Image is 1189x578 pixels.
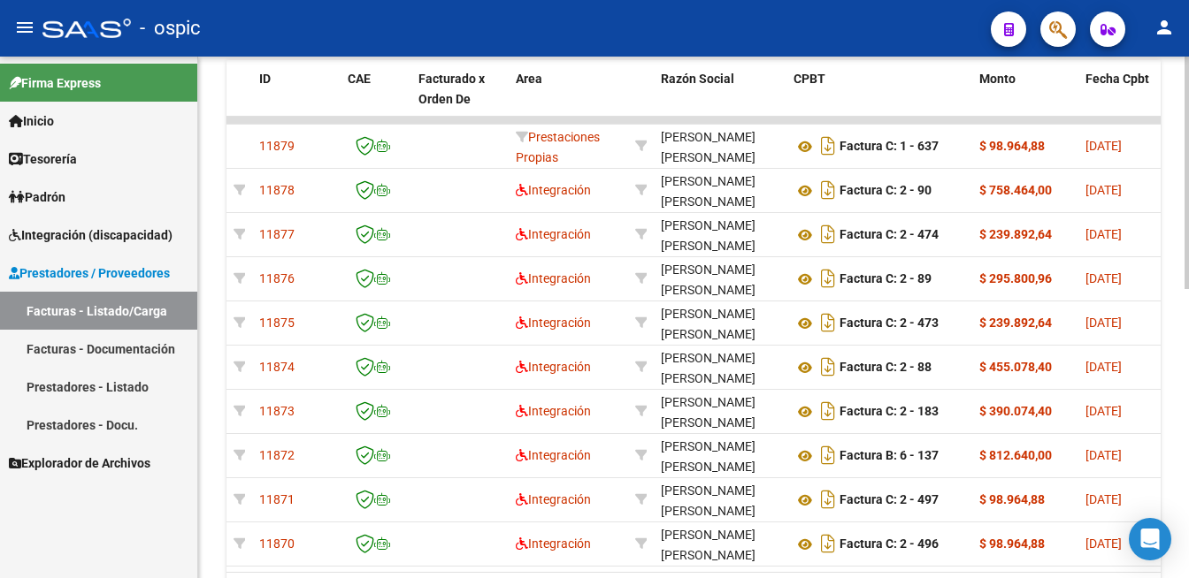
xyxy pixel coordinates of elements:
[817,308,840,337] i: Descargar documento
[516,271,591,285] span: Integración
[418,72,485,106] span: Facturado x Orden De
[817,529,840,558] i: Descargar documento
[654,60,786,138] datatable-header-cell: Razón Social
[1085,360,1122,374] span: [DATE]
[840,493,939,507] strong: Factura C: 2 - 497
[341,60,411,138] datatable-header-cell: CAE
[972,60,1078,138] datatable-header-cell: Monto
[661,216,779,256] div: [PERSON_NAME] [PERSON_NAME]
[348,72,371,86] span: CAE
[661,481,779,518] div: 23338688474
[661,525,779,562] div: 23338688474
[840,316,939,331] strong: Factura C: 2 - 473
[259,271,295,285] span: 11876
[259,536,295,551] span: 11870
[661,304,779,345] div: [PERSON_NAME] [PERSON_NAME]
[979,72,1016,86] span: Monto
[259,404,295,418] span: 11873
[516,536,591,551] span: Integración
[840,228,939,242] strong: Factura C: 2 - 474
[516,360,591,374] span: Integración
[1085,448,1122,462] span: [DATE]
[1085,271,1122,285] span: [DATE]
[411,60,509,138] datatable-header-cell: Facturado x Orden De
[1085,404,1122,418] span: [DATE]
[661,304,779,341] div: 20163447135
[979,536,1045,551] strong: $ 98.964,88
[9,453,150,473] span: Explorador de Archivos
[817,485,840,513] i: Descargar documento
[661,437,779,474] div: 20257639879
[1085,536,1122,551] span: [DATE]
[840,405,939,419] strong: Factura C: 2 - 183
[259,492,295,506] span: 11871
[661,437,779,477] div: [PERSON_NAME] [PERSON_NAME]
[661,481,779,521] div: [PERSON_NAME] [PERSON_NAME]
[661,348,779,385] div: 20374081609
[516,492,591,506] span: Integración
[259,448,295,462] span: 11872
[1085,139,1122,153] span: [DATE]
[817,397,840,425] i: Descargar documento
[661,72,734,86] span: Razón Social
[516,227,591,241] span: Integración
[840,449,939,463] strong: Factura B: 6 - 137
[840,140,939,154] strong: Factura C: 1 - 637
[516,404,591,418] span: Integración
[979,183,1052,197] strong: $ 758.464,00
[509,60,628,138] datatable-header-cell: Area
[516,316,591,330] span: Integración
[259,72,271,86] span: ID
[1085,227,1122,241] span: [DATE]
[259,183,295,197] span: 11878
[661,260,779,297] div: 20374081609
[9,111,54,131] span: Inicio
[516,183,591,197] span: Integración
[516,448,591,462] span: Integración
[9,263,170,283] span: Prestadores / Proveedores
[140,9,201,48] span: - ospic
[661,171,779,209] div: 20374081609
[1085,492,1122,506] span: [DATE]
[259,316,295,330] span: 11875
[9,187,65,207] span: Padrón
[661,348,779,408] div: [PERSON_NAME] [PERSON_NAME] [PERSON_NAME]
[661,127,779,168] div: [PERSON_NAME] [PERSON_NAME]
[817,353,840,381] i: Descargar documento
[9,149,77,169] span: Tesorería
[516,130,600,164] span: Prestaciones Propias
[840,184,932,198] strong: Factura C: 2 - 90
[794,72,825,86] span: CPBT
[979,448,1052,462] strong: $ 812.640,00
[979,227,1052,241] strong: $ 239.892,64
[259,227,295,241] span: 11877
[840,537,939,551] strong: Factura C: 2 - 496
[979,404,1052,418] strong: $ 390.074,40
[1078,60,1158,138] datatable-header-cell: Fecha Cpbt
[1085,316,1122,330] span: [DATE]
[979,316,1052,330] strong: $ 239.892,64
[979,139,1045,153] strong: $ 98.964,88
[1129,518,1171,560] div: Open Intercom Messenger
[786,60,972,138] datatable-header-cell: CPBT
[1154,17,1175,38] mat-icon: person
[259,360,295,374] span: 11874
[9,225,173,245] span: Integración (discapacidad)
[817,132,840,160] i: Descargar documento
[840,272,932,286] strong: Factura C: 2 - 89
[516,72,542,86] span: Area
[661,260,779,320] div: [PERSON_NAME] [PERSON_NAME] [PERSON_NAME]
[840,361,932,375] strong: Factura C: 2 - 88
[661,392,779,433] div: [PERSON_NAME] [PERSON_NAME]
[817,264,840,293] i: Descargar documento
[661,392,779,430] div: 20216910827
[252,60,341,138] datatable-header-cell: ID
[9,73,101,93] span: Firma Express
[1085,72,1149,86] span: Fecha Cpbt
[661,216,779,253] div: 20163447135
[661,525,779,566] div: [PERSON_NAME] [PERSON_NAME]
[817,176,840,204] i: Descargar documento
[661,171,779,232] div: [PERSON_NAME] [PERSON_NAME] [PERSON_NAME]
[817,220,840,248] i: Descargar documento
[1085,183,1122,197] span: [DATE]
